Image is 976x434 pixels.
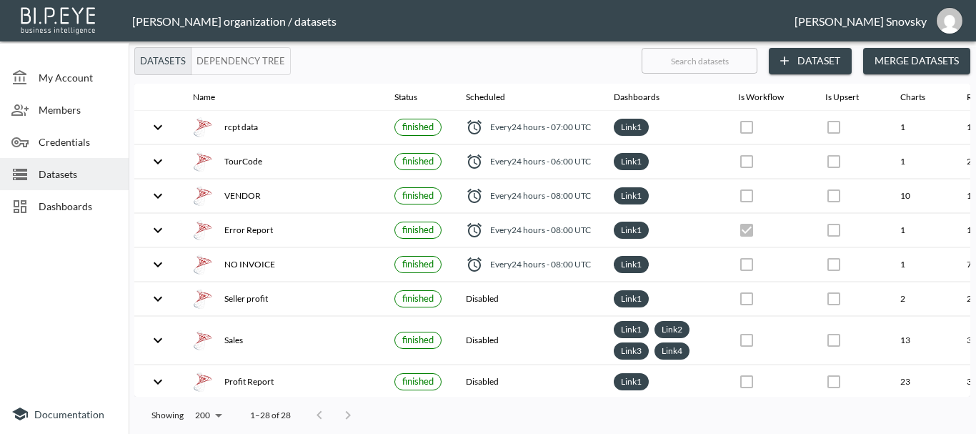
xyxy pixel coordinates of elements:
th: {"type":{},"key":null,"ref":null,"props":{"disabled":true,"checked":false,"color":"primary","styl... [727,317,814,365]
a: Link1 [618,187,644,204]
th: 1 [889,111,955,144]
th: 1 [889,248,955,282]
div: 200 [189,406,227,425]
th: {"type":"div","key":null,"ref":null,"props":{"style":{"display":"flex","flexWrap":"wrap","gap":6}... [602,317,727,365]
button: Datasets [134,47,191,75]
img: mssql icon [193,372,213,392]
th: Disabled [454,282,602,316]
th: {"type":"div","key":null,"ref":null,"props":{"style":{"display":"flex","gap":16,"alignItems":"cen... [181,214,383,247]
div: Link4 [654,342,689,360]
th: {"type":{},"key":null,"ref":null,"props":{"size":"small","label":{"type":{},"key":null,"ref":null... [383,214,454,247]
a: Link4 [659,342,685,359]
div: [PERSON_NAME] organization / datasets [132,14,795,28]
button: expand row [146,184,170,208]
span: Status [394,89,436,106]
a: Documentation [11,405,117,423]
a: Link1 [618,256,644,272]
span: Every 24 hours - 07:00 UTC [490,121,591,133]
div: Dashboards [614,89,659,106]
th: {"type":{},"key":null,"ref":null,"props":{"disabled":true,"color":"primary","style":{"padding":0}... [814,214,889,247]
th: 13 [889,317,955,365]
th: {"type":{},"key":null,"ref":null,"props":{"disabled":true,"checked":false,"color":"primary","styl... [814,365,889,399]
div: Scheduled [466,89,505,106]
th: {"type":"div","key":null,"ref":null,"props":{"style":{"display":"flex","gap":16,"alignItems":"cen... [181,145,383,179]
th: {"type":"div","key":null,"ref":null,"props":{"style":{"display":"flex","flexWrap":"wrap","gap":6}... [602,145,727,179]
div: Link1 [614,222,649,239]
span: finished [402,334,434,345]
div: Platform [134,47,291,75]
img: mssql icon [193,330,213,350]
th: {"type":{},"key":null,"ref":null,"props":{"disabled":true,"checked":false,"color":"primary","styl... [727,282,814,316]
div: Link1 [614,373,649,390]
th: {"type":{},"key":null,"ref":null,"props":{"disabled":true,"checked":false,"color":"primary","styl... [727,111,814,144]
a: Link1 [618,373,644,390]
span: finished [402,189,434,201]
th: {"type":"div","key":null,"ref":null,"props":{"style":{"display":"flex","gap":16,"alignItems":"cen... [181,111,383,144]
img: mssql icon [193,117,213,137]
th: {"type":{},"key":null,"ref":null,"props":{"size":"small","label":{"type":{},"key":null,"ref":null... [383,179,454,213]
input: Search datasets [642,43,757,79]
a: Link1 [618,222,644,238]
div: Seller profit [193,289,372,309]
div: Link3 [614,342,649,360]
div: Error Report [193,220,372,240]
th: Disabled [454,365,602,399]
th: {"type":"div","key":null,"ref":null,"props":{"style":{"display":"flex","alignItems":"center","col... [454,179,602,213]
div: Link1 [614,187,649,204]
button: expand row [146,370,170,394]
div: Is Upsert [825,89,859,106]
div: Link2 [654,321,689,338]
th: {"type":"div","key":null,"ref":null,"props":{"style":{"display":"flex","alignItems":"center","col... [454,214,602,247]
span: Every 24 hours - 08:00 UTC [490,224,591,236]
img: e1d6fdeb492d5bd457900032a53483e8 [937,8,962,34]
img: mssql icon [193,152,213,172]
span: finished [402,375,434,387]
th: {"type":"div","key":null,"ref":null,"props":{"style":{"display":"flex","gap":16,"alignItems":"cen... [181,365,383,399]
p: Showing [151,409,184,421]
a: Link1 [618,290,644,307]
span: Charts [900,89,944,106]
span: Dashboards [39,199,117,214]
th: {"type":"div","key":null,"ref":null,"props":{"style":{"display":"flex","flexWrap":"wrap","gap":6}... [602,214,727,247]
th: {"type":{},"key":null,"ref":null,"props":{"disabled":true,"color":"primary","style":{"padding":0}... [814,248,889,282]
img: mssql icon [193,186,213,206]
span: Documentation [34,408,104,420]
span: Every 24 hours - 08:00 UTC [490,189,591,202]
a: Link1 [618,119,644,135]
span: finished [402,224,434,235]
th: {"type":{},"key":null,"ref":null,"props":{"disabled":true,"checked":false,"color":"primary","styl... [727,248,814,282]
img: mssql icon [193,255,213,275]
div: Link1 [614,119,649,136]
span: Every 24 hours - 06:00 UTC [490,155,591,167]
button: expand row [146,252,170,277]
th: {"type":{},"key":null,"ref":null,"props":{"size":"small","label":{"type":{},"key":null,"ref":null... [383,365,454,399]
th: {"type":"div","key":null,"ref":null,"props":{"style":{"display":"flex","gap":16,"alignItems":"cen... [181,248,383,282]
span: finished [402,292,434,304]
div: Profit Report [193,372,372,392]
span: finished [402,258,434,270]
button: expand row [146,149,170,174]
th: {"type":{},"key":null,"ref":null,"props":{"disabled":true,"checked":false,"color":"primary","styl... [727,365,814,399]
th: {"type":"div","key":null,"ref":null,"props":{"style":{"display":"flex","flexWrap":"wrap","gap":6}... [602,111,727,144]
span: Name [193,89,234,106]
th: {"type":{},"key":null,"ref":null,"props":{"size":"small","label":{"type":{},"key":null,"ref":null... [383,317,454,365]
span: Credentials [39,134,117,149]
button: expand row [146,287,170,311]
button: Merge Datasets [863,48,970,74]
th: {"type":{},"key":null,"ref":null,"props":{"disabled":true,"color":"primary","style":{"padding":0}... [814,111,889,144]
p: 1–28 of 28 [250,409,291,421]
div: [PERSON_NAME] Snovsky [795,14,927,28]
div: rcpt data [193,117,372,137]
th: {"type":{},"key":null,"ref":null,"props":{"disabled":true,"checked":false,"color":"primary","styl... [727,179,814,213]
button: Dataset [769,48,852,74]
a: Link1 [618,153,644,169]
th: {"type":"div","key":null,"ref":null,"props":{"style":{"display":"flex","gap":16,"alignItems":"cen... [181,179,383,213]
button: Dependency Tree [191,47,291,75]
img: mssql icon [193,289,213,309]
a: Link3 [618,342,644,359]
a: Link1 [618,321,644,337]
th: {"type":{},"key":null,"ref":null,"props":{"size":"small","label":{"type":{},"key":null,"ref":null... [383,145,454,179]
th: Disabled [454,317,602,365]
div: Link1 [614,290,649,307]
img: mssql icon [193,220,213,240]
